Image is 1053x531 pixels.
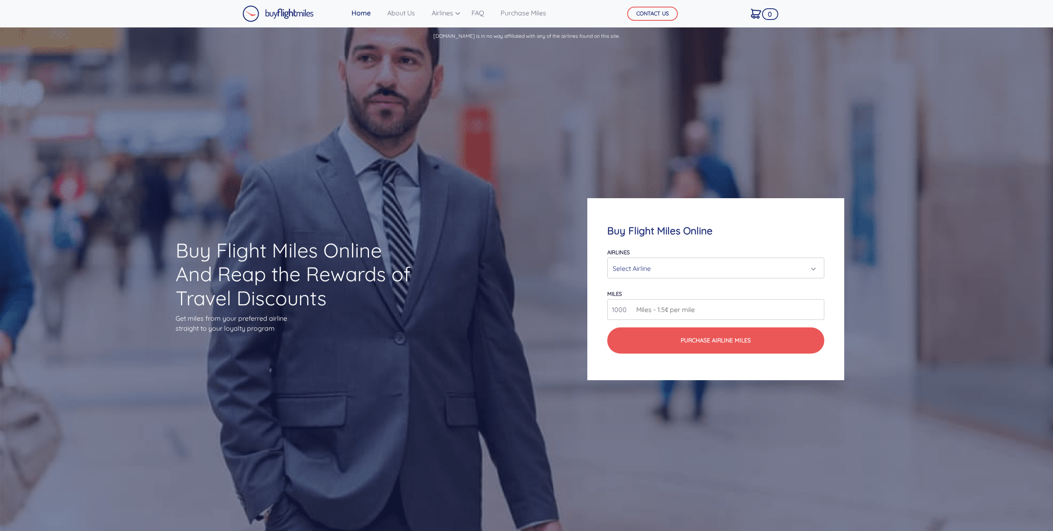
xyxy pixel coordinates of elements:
[607,290,622,297] label: miles
[242,5,314,22] img: Buy Flight Miles Logo
[627,7,678,21] button: CONTACT US
[176,238,415,310] h1: Buy Flight Miles Online And Reap the Rewards of Travel Discounts
[613,261,814,276] div: Select Airline
[607,258,824,278] button: Select Airline
[607,225,824,237] h4: Buy Flight Miles Online
[751,9,761,19] img: Cart
[748,5,765,22] a: 0
[348,5,374,21] a: Home
[468,5,487,21] a: FAQ
[607,327,824,354] button: Purchase Airline Miles
[428,5,458,21] a: Airlines
[497,5,550,21] a: Purchase Miles
[176,313,415,333] p: Get miles from your preferred airline straight to your loyalty program
[762,8,778,20] span: 0
[607,249,630,256] label: Airlines
[384,5,418,21] a: About Us
[632,305,695,315] span: Miles - 1.5¢ per mile
[242,3,314,24] a: Buy Flight Miles Logo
